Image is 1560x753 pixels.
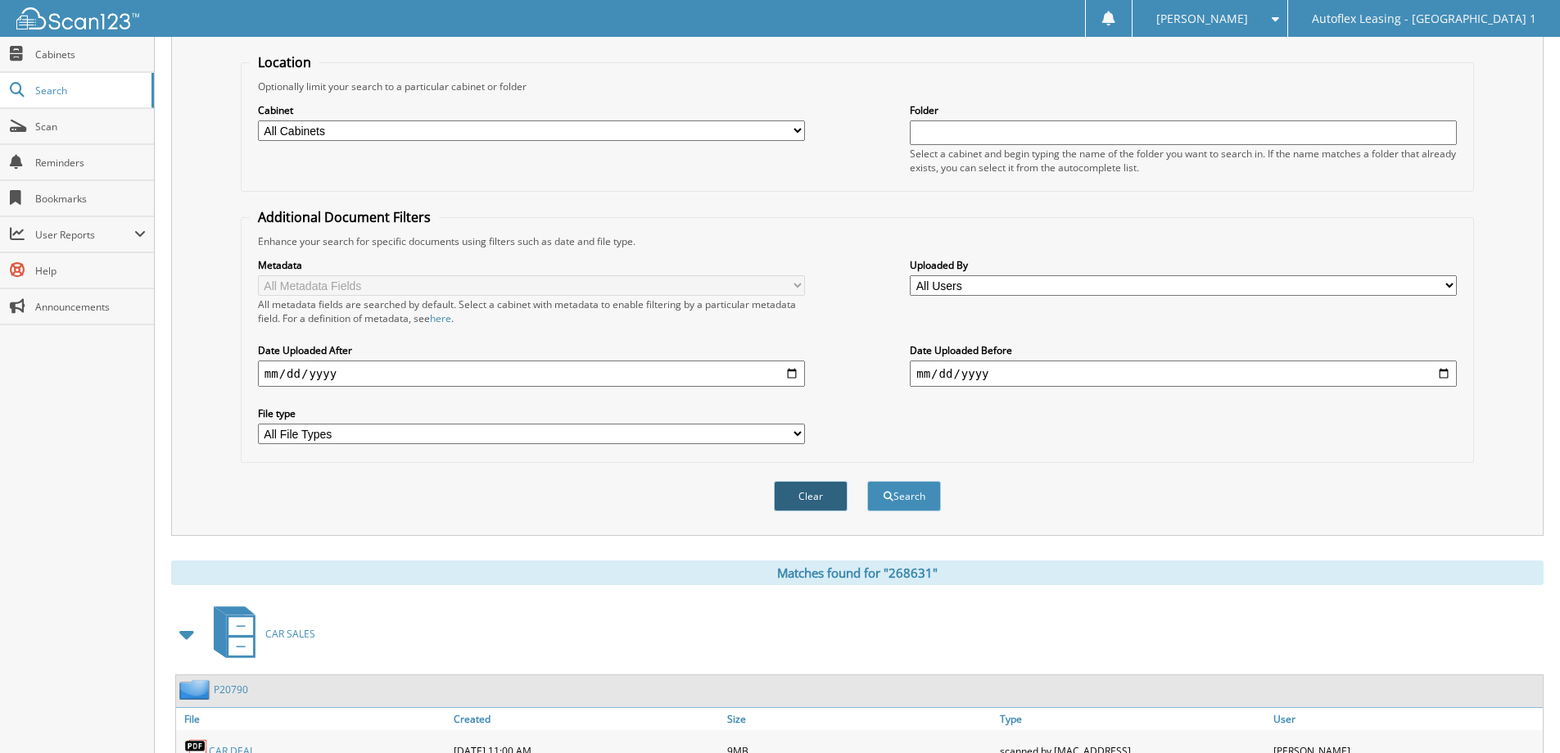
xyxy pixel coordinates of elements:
button: Search [867,481,941,511]
a: File [176,708,450,730]
a: here [430,311,451,325]
div: All metadata fields are searched by default. Select a cabinet with metadata to enable filtering b... [258,297,805,325]
div: Select a cabinet and begin typing the name of the folder you want to search in. If the name match... [910,147,1457,175]
input: end [910,361,1457,387]
span: Help [35,264,146,278]
a: Created [450,708,723,730]
label: Date Uploaded After [258,343,805,357]
span: CAR SALES [265,627,315,641]
div: Matches found for "268631" [171,560,1544,585]
legend: Location [250,53,319,71]
span: [PERSON_NAME] [1156,14,1248,24]
button: Clear [774,481,848,511]
span: Announcements [35,300,146,314]
span: Bookmarks [35,192,146,206]
a: Size [723,708,997,730]
span: Cabinets [35,48,146,61]
span: Autoflex Leasing - [GEOGRAPHIC_DATA] 1 [1312,14,1536,24]
a: Type [996,708,1269,730]
img: folder2.png [179,679,214,700]
label: Cabinet [258,103,805,117]
a: User [1269,708,1543,730]
legend: Additional Document Filters [250,208,439,226]
label: Date Uploaded Before [910,343,1457,357]
input: start [258,361,805,387]
iframe: Chat Widget [1478,674,1560,753]
span: Search [35,84,143,98]
a: CAR SALES [204,601,315,666]
label: File type [258,406,805,420]
span: User Reports [35,228,134,242]
a: P20790 [214,683,248,696]
span: Scan [35,120,146,134]
span: Reminders [35,156,146,170]
label: Metadata [258,258,805,272]
label: Uploaded By [910,258,1457,272]
div: Enhance your search for specific documents using filters such as date and file type. [250,234,1465,248]
img: scan123-logo-white.svg [16,7,139,29]
label: Folder [910,103,1457,117]
div: Optionally limit your search to a particular cabinet or folder [250,79,1465,93]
